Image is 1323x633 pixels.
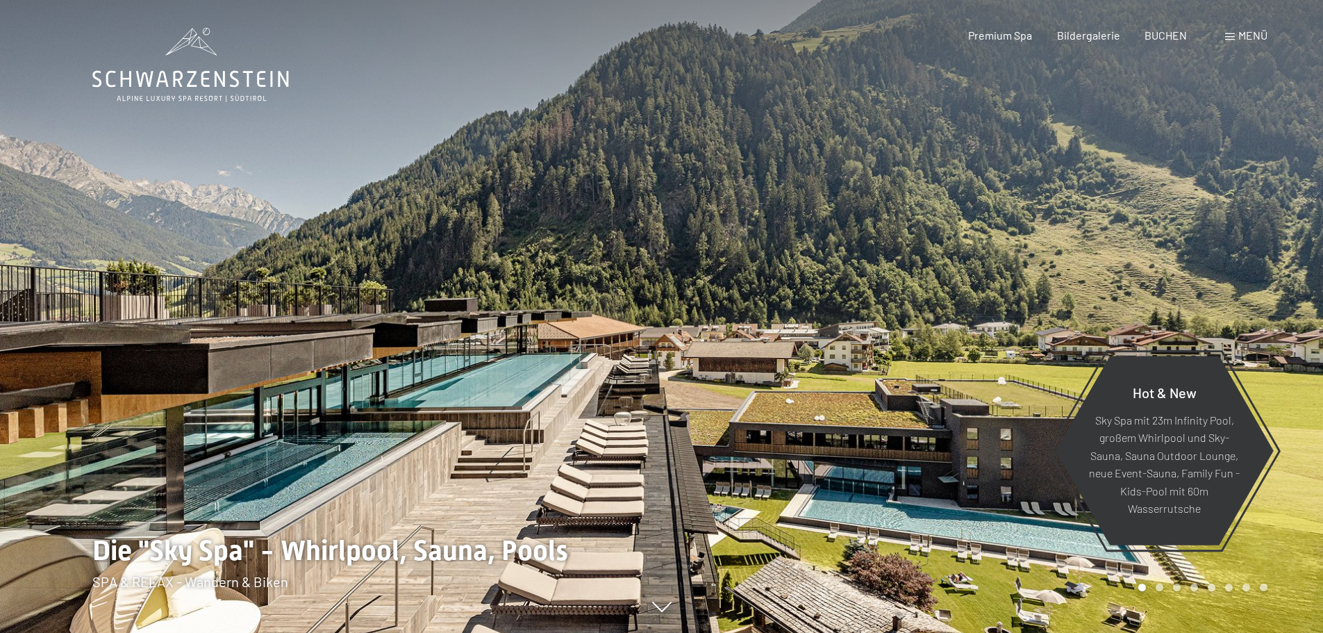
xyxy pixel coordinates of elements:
a: Hot & New Sky Spa mit 23m Infinity Pool, großem Whirlpool und Sky-Sauna, Sauna Outdoor Lounge, ne... [1054,355,1274,546]
div: Carousel Page 3 [1173,584,1181,591]
p: Sky Spa mit 23m Infinity Pool, großem Whirlpool und Sky-Sauna, Sauna Outdoor Lounge, neue Event-S... [1089,411,1240,518]
div: Carousel Page 2 [1156,584,1163,591]
span: Menü [1238,28,1267,42]
div: Carousel Page 7 [1242,584,1250,591]
span: Hot & New [1133,384,1197,400]
div: Carousel Page 6 [1225,584,1233,591]
a: Bildergalerie [1057,28,1120,42]
a: Premium Spa [968,28,1032,42]
div: Carousel Page 4 [1190,584,1198,591]
div: Carousel Page 8 [1260,584,1267,591]
div: Carousel Pagination [1133,584,1267,591]
div: Carousel Page 1 (Current Slide) [1138,584,1146,591]
div: Carousel Page 5 [1208,584,1215,591]
a: BUCHEN [1145,28,1187,42]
